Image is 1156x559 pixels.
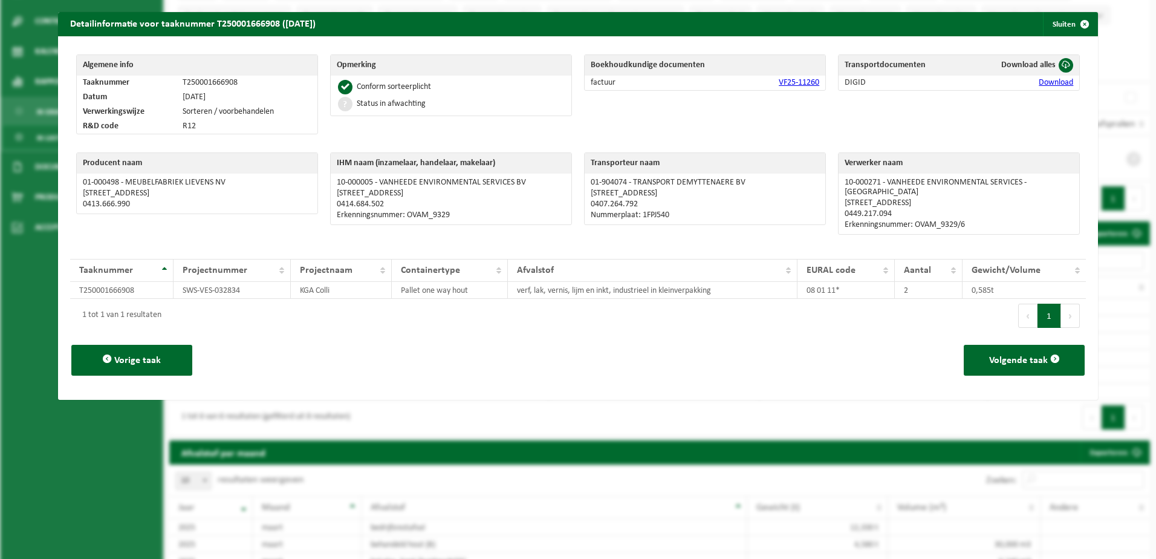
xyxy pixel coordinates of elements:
th: Verwerker naam [839,153,1079,174]
p: 0407.264.792 [591,200,819,209]
button: Sluiten [1043,12,1097,36]
span: EURAL code [807,266,856,275]
td: KGA Colli [291,282,392,299]
p: 10-000271 - VANHEEDE ENVIRONMENTAL SERVICES - [GEOGRAPHIC_DATA] [845,178,1073,197]
span: Volgende taak [989,356,1048,365]
p: Nummerplaat: 1FPJ540 [591,211,819,220]
td: T250001666908 [70,282,174,299]
th: Opmerking [331,55,571,76]
span: Vorige taak [114,356,161,365]
button: Previous [1018,304,1037,328]
td: [DATE] [177,90,317,105]
span: Gewicht/Volume [972,266,1041,275]
td: verf, lak, vernis, lijm en inkt, industrieel in kleinverpakking [508,282,798,299]
td: 2 [895,282,963,299]
p: 0414.684.502 [337,200,565,209]
a: Download [1039,78,1073,87]
span: Projectnaam [300,266,352,275]
th: Algemene info [77,55,317,76]
td: SWS-VES-032834 [174,282,291,299]
h2: Detailinformatie voor taaknummer T250001666908 ([DATE]) [58,12,328,35]
span: Taaknummer [79,266,133,275]
div: Conform sorteerplicht [357,83,431,91]
p: [STREET_ADDRESS] [591,189,819,198]
span: Projectnummer [183,266,247,275]
div: Status in afwachting [357,100,426,108]
button: Next [1061,304,1080,328]
span: Download alles [1001,60,1056,70]
th: Producent naam [77,153,317,174]
p: [STREET_ADDRESS] [845,198,1073,208]
td: T250001666908 [177,76,317,90]
th: Transporteur naam [585,153,825,174]
p: 10-000005 - VANHEEDE ENVIRONMENTAL SERVICES BV [337,178,565,188]
td: Taaknummer [77,76,177,90]
p: 0413.666.990 [83,200,311,209]
td: factuur [585,76,684,90]
p: 0449.217.094 [845,209,1073,219]
td: DIGID [839,76,965,90]
span: Containertype [401,266,460,275]
button: 1 [1037,304,1061,328]
div: 1 tot 1 van 1 resultaten [76,305,161,327]
th: IHM naam (inzamelaar, handelaar, makelaar) [331,153,571,174]
p: [STREET_ADDRESS] [83,189,311,198]
td: Sorteren / voorbehandelen [177,105,317,119]
span: Afvalstof [517,266,554,275]
td: Pallet one way hout [392,282,507,299]
p: 01-000498 - MEUBELFABRIEK LIEVENS NV [83,178,311,188]
td: R12 [177,119,317,134]
td: R&D code [77,119,177,134]
span: Aantal [904,266,931,275]
button: Volgende taak [964,345,1085,376]
p: [STREET_ADDRESS] [337,189,565,198]
button: Vorige taak [71,345,192,376]
td: 0,585t [963,282,1086,299]
td: Verwerkingswijze [77,105,177,119]
p: 01-904074 - TRANSPORT DEMYTTENAERE BV [591,178,819,188]
td: 08 01 11* [797,282,895,299]
td: Datum [77,90,177,105]
p: Erkenningsnummer: OVAM_9329/6 [845,220,1073,230]
p: Erkenningsnummer: OVAM_9329 [337,211,565,220]
a: VF25-11260 [779,78,819,87]
th: Boekhoudkundige documenten [585,55,825,76]
th: Transportdocumenten [839,55,965,76]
